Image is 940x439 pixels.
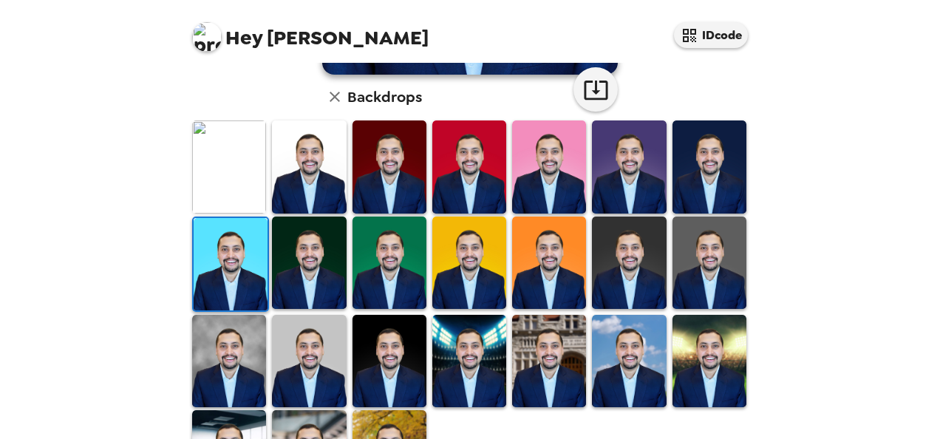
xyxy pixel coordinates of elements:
[225,24,262,51] span: Hey
[192,22,222,52] img: profile pic
[347,85,422,109] h6: Backdrops
[192,15,429,48] span: [PERSON_NAME]
[192,120,266,213] img: Original
[674,22,748,48] button: IDcode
